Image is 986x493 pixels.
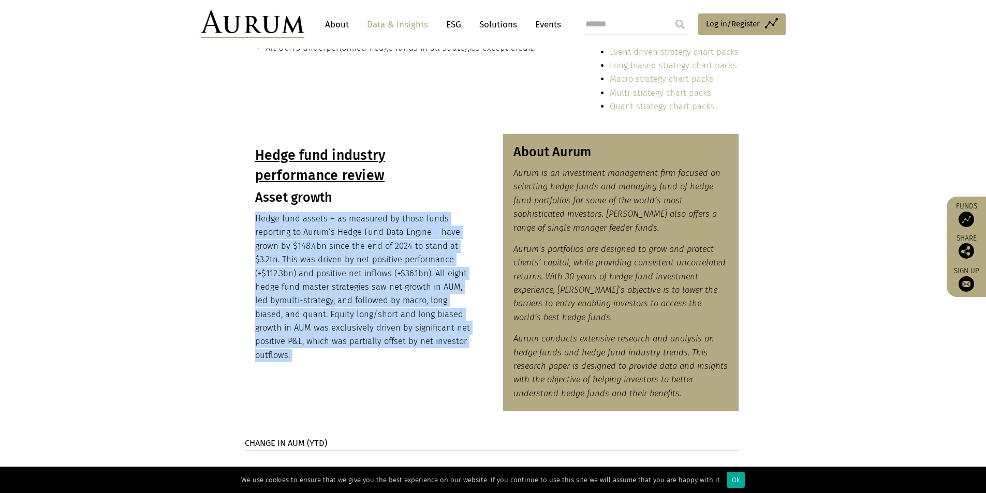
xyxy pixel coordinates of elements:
a: ESG [441,15,466,34]
input: Submit [670,14,690,35]
img: Access Funds [959,212,974,227]
em: Aurum is an investment management firm focused on selecting hedge funds and managing fund of hedg... [513,168,720,233]
u: Hedge fund industry performance review [255,147,386,184]
span: Log in/Register [706,18,760,30]
strong: CHANGE IN AUM (YTD) [245,438,327,448]
a: Solutions [474,15,522,34]
a: Funds [952,202,981,227]
a: About [320,15,354,34]
a: Log in/Register [698,13,786,35]
div: Share [952,235,981,259]
em: Aurum’s portfolios are designed to grow and protect clients’ capital, while providing consistent ... [513,244,726,322]
a: Event driven strategy chart packs [610,47,739,57]
h3: Asset growth [255,190,470,205]
img: Aurum [201,10,304,38]
a: Macro strategy chart packs [610,74,714,84]
a: Long biased strategy chart packs [610,61,737,70]
a: Data & Insights [362,15,433,34]
p: Hedge fund assets – as measured by those funds reporting to Aurum’s Hedge Fund Data Engine – have... [255,212,470,362]
h3: About Aurum [513,144,729,160]
img: Share this post [959,243,974,259]
a: Multi-strategy chart packs [610,88,711,98]
img: Sign up to our newsletter [959,276,974,292]
span: multi-strategy [279,295,333,305]
a: Quant strategy chart packs [610,101,714,111]
a: Events [530,15,561,34]
div: Ok [727,472,745,488]
em: Aurum conducts extensive research and analysis on hedge funds and hedge fund industry trends. Thi... [513,334,728,398]
a: Sign up [952,266,981,292]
